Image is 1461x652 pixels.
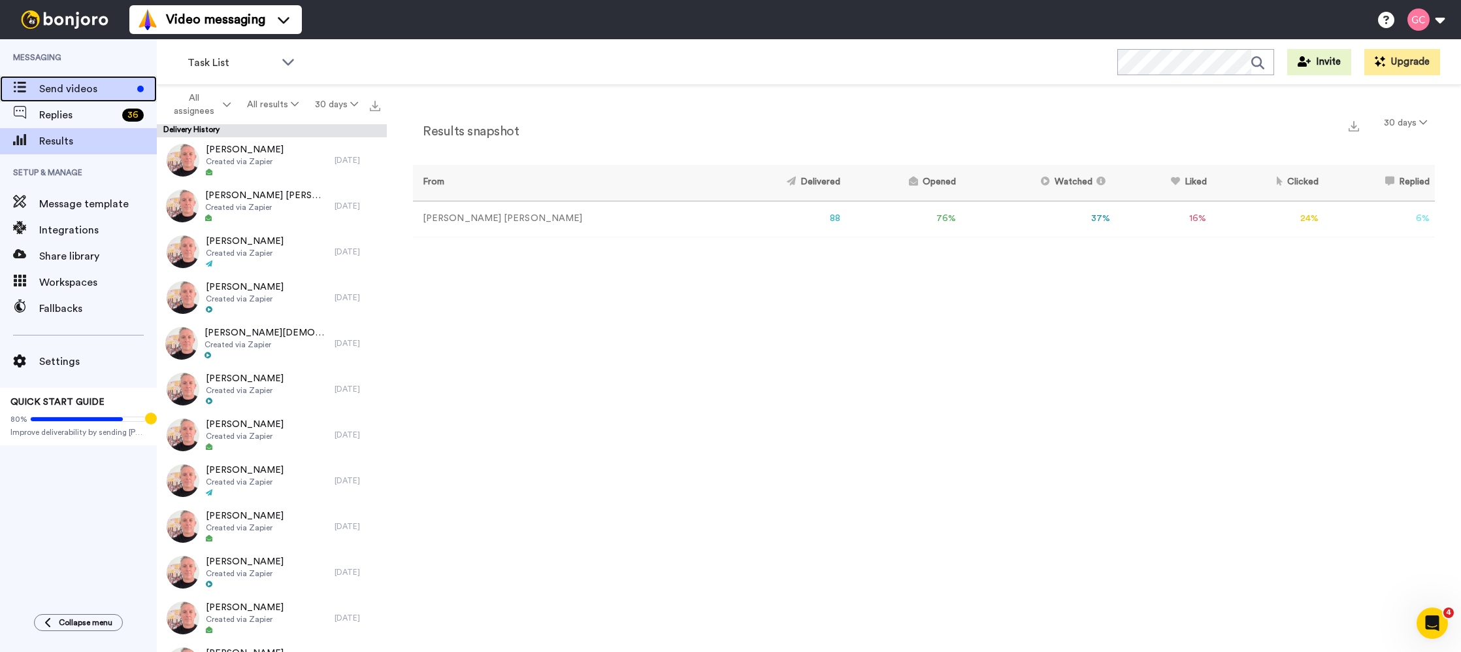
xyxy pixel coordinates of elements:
[206,614,284,625] span: Created via Zapier
[39,249,157,264] span: Share library
[206,385,284,396] span: Created via Zapier
[34,614,123,631] button: Collapse menu
[39,354,157,369] span: Settings
[413,124,519,139] h2: Results snapshot
[10,398,105,407] span: QUICK START GUIDE
[39,133,157,149] span: Results
[1417,608,1448,639] iframe: Intercom live chat
[145,413,157,424] div: Tooltip anchor
[206,464,284,477] span: [PERSON_NAME]
[165,327,198,360] img: 16abb0c9-8100-482f-bec3-3ca210afd53c-thumb.jpg
[167,235,199,268] img: 7a2b3933-fa3d-4f6d-8774-424541926a87-thumb.jpg
[206,235,284,248] span: [PERSON_NAME]
[157,504,387,549] a: [PERSON_NAME]Created via Zapier[DATE]
[1115,201,1211,237] td: 16 %
[306,93,366,116] button: 30 days
[335,155,380,165] div: [DATE]
[205,326,328,339] span: [PERSON_NAME][DEMOGRAPHIC_DATA]
[157,412,387,458] a: [PERSON_NAME]Created via Zapier[DATE]
[157,320,387,366] a: [PERSON_NAME][DEMOGRAPHIC_DATA]Created via Zapier[DATE]
[205,202,328,213] span: Created via Zapier
[370,101,380,111] img: export.svg
[1287,49,1351,75] button: Invite
[157,137,387,183] a: [PERSON_NAME]Created via Zapier[DATE]
[206,281,284,294] span: [PERSON_NAME]
[166,10,265,29] span: Video messaging
[335,247,380,257] div: [DATE]
[157,458,387,504] a: [PERSON_NAME]Created via Zapier[DATE]
[1212,165,1324,201] th: Clicked
[159,86,239,123] button: All assignees
[366,95,384,114] button: Export all results that match these filters now.
[335,384,380,394] div: [DATE]
[167,510,199,543] img: 845f3222-3d41-48e3-98de-be91ae3a9b0f-thumb.jpg
[335,521,380,532] div: [DATE]
[335,475,380,486] div: [DATE]
[59,617,112,628] span: Collapse menu
[167,602,199,634] img: 77276562-0f57-4bc2-86df-2f7db4313a7f-thumb.jpg
[1364,49,1440,75] button: Upgrade
[206,509,284,523] span: [PERSON_NAME]
[39,301,157,317] span: Fallbacks
[206,431,284,441] span: Created via Zapier
[39,222,157,238] span: Integrations
[1376,111,1435,135] button: 30 days
[1115,165,1211,201] th: Liked
[1349,121,1359,131] img: export.svg
[157,366,387,412] a: [PERSON_NAME]Created via Zapier[DATE]
[961,201,1115,237] td: 37 %
[335,292,380,303] div: [DATE]
[206,477,284,487] span: Created via Zapier
[167,281,199,314] img: 134161e0-4e23-408c-b69e-cd79a30ae720-thumb.jpg
[39,107,117,123] span: Replies
[205,189,328,202] span: [PERSON_NAME] [PERSON_NAME]
[167,373,199,405] img: ebd9886d-a2e1-4b85-a26f-2981bbf2d1bd-thumb.jpg
[206,523,284,533] span: Created via Zapier
[335,430,380,440] div: [DATE]
[961,165,1115,201] th: Watched
[167,92,220,118] span: All assignees
[335,613,380,623] div: [DATE]
[845,201,961,237] td: 76 %
[157,595,387,641] a: [PERSON_NAME]Created via Zapier[DATE]
[157,229,387,275] a: [PERSON_NAME]Created via Zapier[DATE]
[157,183,387,229] a: [PERSON_NAME] [PERSON_NAME]Created via Zapier[DATE]
[335,567,380,577] div: [DATE]
[10,427,146,438] span: Improve deliverability by sending [PERSON_NAME]’s from your own email
[122,109,144,122] div: 36
[167,556,199,589] img: 1f90df81-14d5-4266-8831-9b6d4a84b032-thumb.jpg
[206,372,284,385] span: [PERSON_NAME]
[206,601,284,614] span: [PERSON_NAME]
[206,568,284,579] span: Created via Zapier
[1324,201,1435,237] td: 6 %
[413,201,719,237] td: [PERSON_NAME] [PERSON_NAME]
[206,143,284,156] span: [PERSON_NAME]
[137,9,158,30] img: vm-color.svg
[719,201,845,237] td: 88
[205,339,328,350] span: Created via Zapier
[413,165,719,201] th: From
[167,419,199,451] img: b3bc313e-ecc2-43c7-b894-721b68de5b41-thumb.jpg
[206,156,284,167] span: Created via Zapier
[1324,165,1435,201] th: Replied
[206,555,284,568] span: [PERSON_NAME]
[1443,608,1454,618] span: 4
[16,10,114,29] img: bj-logo-header-white.svg
[1212,201,1324,237] td: 24 %
[206,248,284,258] span: Created via Zapier
[335,338,380,349] div: [DATE]
[188,55,275,71] span: Task List
[206,418,284,431] span: [PERSON_NAME]
[167,464,199,497] img: 61867fab-ccf0-4dc2-8c89-8e132121a127-thumb.jpg
[167,144,199,177] img: e2c4c88a-34e5-4e7b-9944-1de865fd91b4-thumb.jpg
[166,190,199,222] img: ab49d74b-8550-4491-89f3-3164d8d0d679-thumb.jpg
[239,93,307,116] button: All results
[157,549,387,595] a: [PERSON_NAME]Created via Zapier[DATE]
[39,196,157,212] span: Message template
[39,275,157,290] span: Workspaces
[1345,116,1363,135] button: Export a summary of each team member’s results that match this filter now.
[845,165,961,201] th: Opened
[206,294,284,304] span: Created via Zapier
[719,165,845,201] th: Delivered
